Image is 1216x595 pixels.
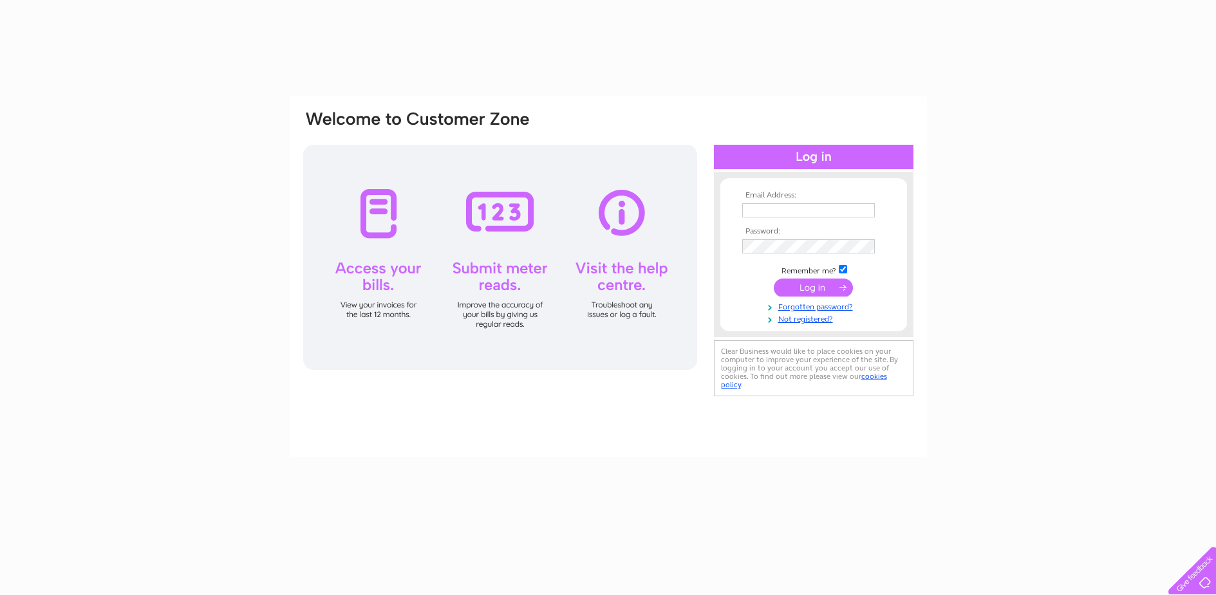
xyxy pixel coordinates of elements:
[739,191,888,200] th: Email Address:
[774,279,853,297] input: Submit
[739,227,888,236] th: Password:
[739,263,888,276] td: Remember me?
[742,300,888,312] a: Forgotten password?
[714,340,913,396] div: Clear Business would like to place cookies on your computer to improve your experience of the sit...
[721,372,887,389] a: cookies policy
[742,312,888,324] a: Not registered?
